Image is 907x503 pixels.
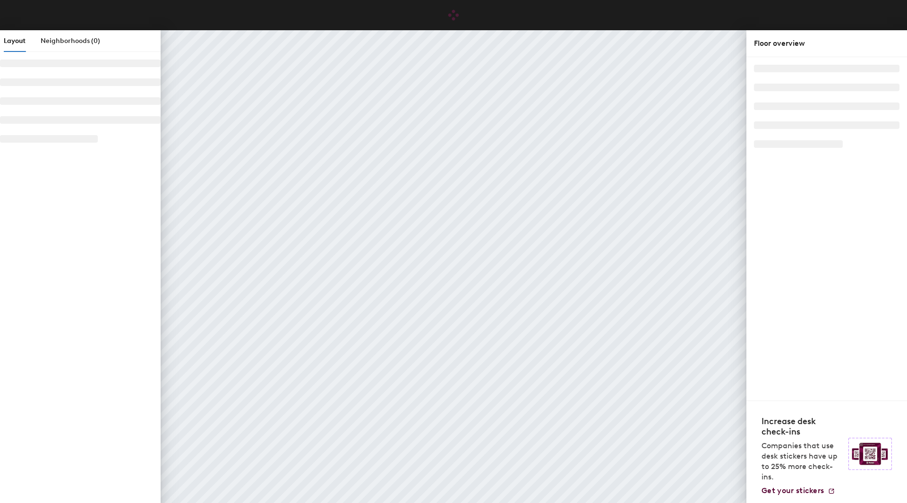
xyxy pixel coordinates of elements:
span: Neighborhoods (0) [41,37,100,45]
a: Get your stickers [762,486,835,495]
span: Layout [4,37,26,45]
h4: Increase desk check-ins [762,416,843,437]
span: Get your stickers [762,486,824,495]
div: Floor overview [754,38,899,49]
img: Sticker logo [848,438,892,470]
p: Companies that use desk stickers have up to 25% more check-ins. [762,441,843,482]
